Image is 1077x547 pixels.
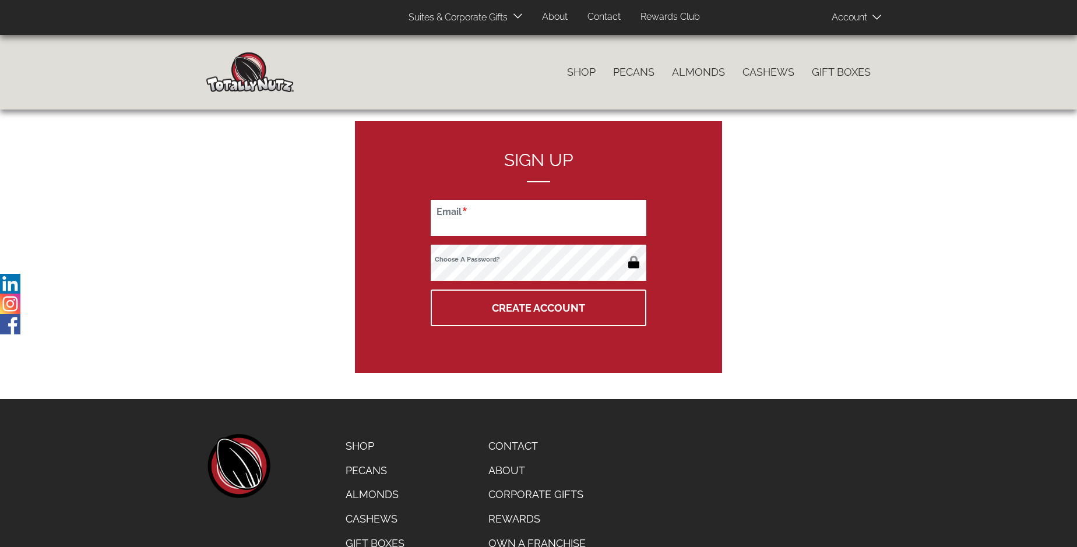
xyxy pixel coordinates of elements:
a: Gift Boxes [803,60,879,84]
img: Home [206,52,294,92]
a: About [480,458,594,483]
a: Contact [579,6,629,29]
a: Cashews [337,507,413,531]
a: Suites & Corporate Gifts [400,6,511,29]
a: Rewards [480,507,594,531]
a: Rewards Club [632,6,709,29]
h2: Sign up [431,150,646,182]
a: Almonds [663,60,734,84]
a: About [533,6,576,29]
a: Shop [337,434,413,458]
a: home [206,434,270,498]
a: Corporate Gifts [480,482,594,507]
a: Pecans [337,458,413,483]
a: Pecans [604,60,663,84]
a: Contact [480,434,594,458]
a: Shop [558,60,604,84]
a: Cashews [734,60,803,84]
button: Create Account [431,290,646,326]
input: Email [431,200,646,236]
a: Almonds [337,482,413,507]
